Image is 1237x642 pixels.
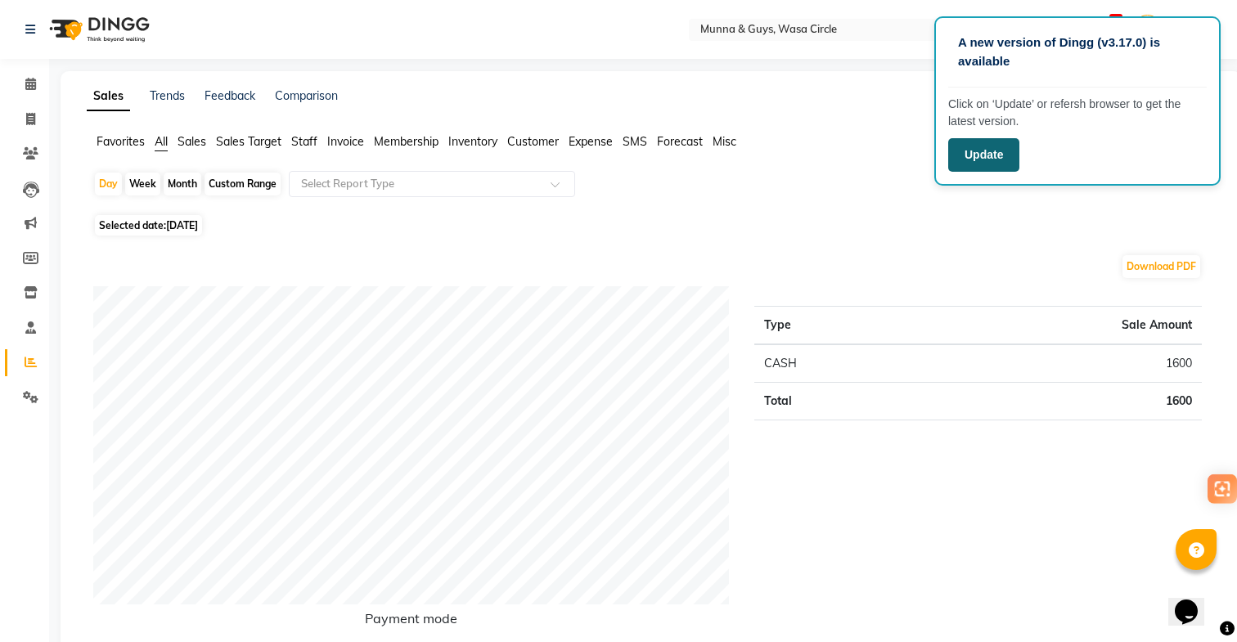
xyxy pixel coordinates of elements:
[713,134,736,149] span: Misc
[948,96,1207,130] p: Click on ‘Update’ or refersh browser to get the latest version.
[87,82,130,111] a: Sales
[1109,14,1122,25] span: 18
[919,383,1202,420] td: 1600
[657,134,703,149] span: Forecast
[275,88,338,103] a: Comparison
[754,307,919,345] th: Type
[507,134,559,149] span: Customer
[569,134,613,149] span: Expense
[97,134,145,149] span: Favorites
[205,173,281,195] div: Custom Range
[95,215,202,236] span: Selected date:
[374,134,439,149] span: Membership
[150,88,185,103] a: Trends
[291,134,317,149] span: Staff
[42,7,154,52] img: logo
[155,134,168,149] span: All
[919,344,1202,383] td: 1600
[1133,15,1162,43] img: Admin
[125,173,160,195] div: Week
[623,134,647,149] span: SMS
[216,134,281,149] span: Sales Target
[754,344,919,383] td: CASH
[919,307,1202,345] th: Sale Amount
[166,219,198,231] span: [DATE]
[93,611,730,633] h6: Payment mode
[95,173,122,195] div: Day
[448,134,497,149] span: Inventory
[1122,255,1200,278] button: Download PDF
[164,173,201,195] div: Month
[327,134,364,149] span: Invoice
[178,134,206,149] span: Sales
[1168,577,1221,626] iframe: chat widget
[754,383,919,420] td: Total
[948,138,1019,172] button: Update
[958,34,1197,70] p: A new version of Dingg (v3.17.0) is available
[205,88,255,103] a: Feedback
